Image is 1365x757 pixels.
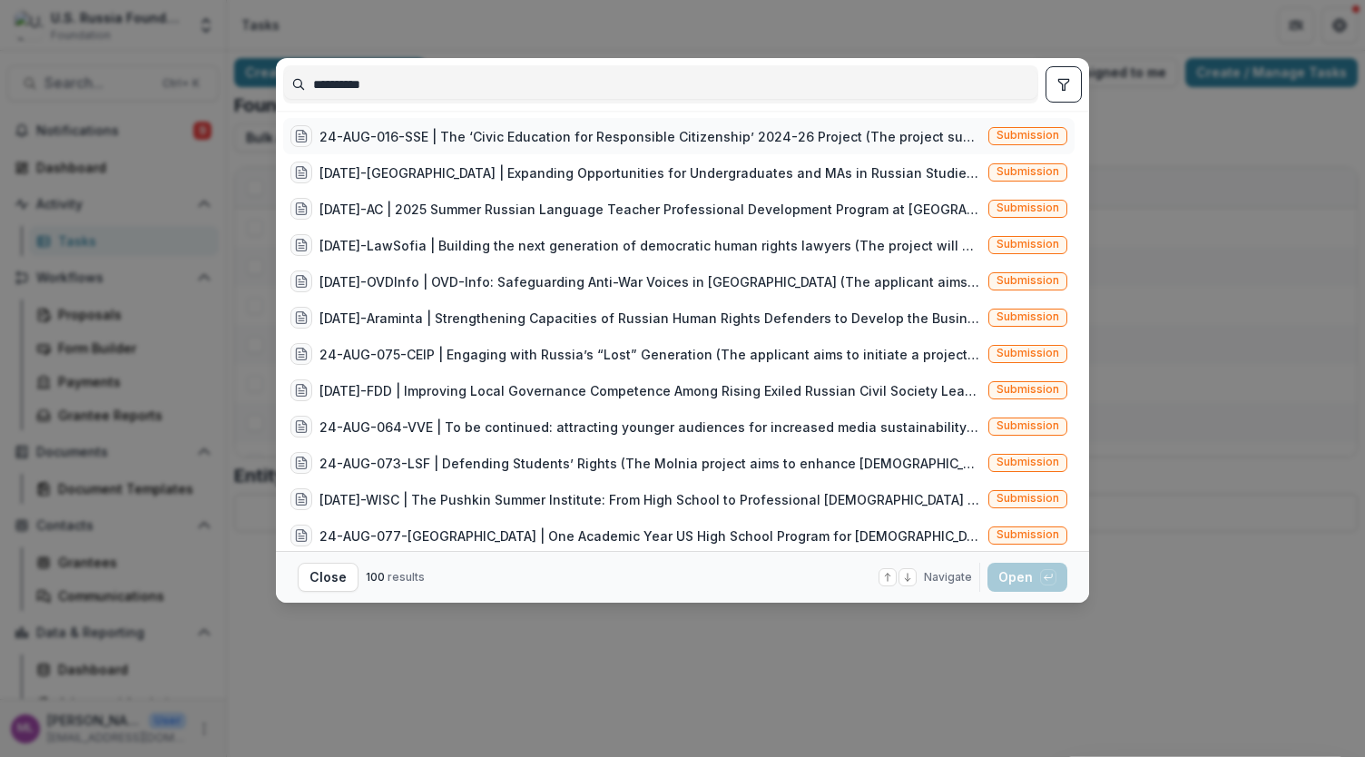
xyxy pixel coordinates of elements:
[319,381,981,400] div: [DATE]-FDD | Improving Local Governance Competence Among Rising Exiled Russian Civil Society Lead...
[997,274,1059,287] span: Submission
[997,492,1059,505] span: Submission
[319,345,981,364] div: 24-AUG-075-CEIP | Engaging with Russia’s “Lost” Generation (The applicant aims to initiate a proj...
[987,563,1067,592] button: Open
[997,129,1059,142] span: Submission
[298,563,358,592] button: Close
[319,127,981,146] div: 24-AUG-016-SSE | The ‘Civic Education for Responsible Citizenship’ 2024-26 Project (The project s...
[388,570,425,584] span: results
[319,163,981,182] div: [DATE]-[GEOGRAPHIC_DATA] | Expanding Opportunities for Undergraduates and MAs in Russian Studiesi...
[997,456,1059,468] span: Submission
[319,454,981,473] div: 24-AUG-073-LSF | Defending Students’ Rights (The Molnia project aims to enhance [DEMOGRAPHIC_DATA...
[319,418,981,437] div: 24-AUG-064-VVE | To be continued: attracting younger audiences for increased media sustainability...
[319,272,981,291] div: [DATE]-OVDInfo | OVD-Info: Safeguarding Anti-War Voices in [GEOGRAPHIC_DATA] (The applicant aims ...
[997,419,1059,432] span: Submission
[997,202,1059,214] span: Submission
[997,347,1059,359] span: Submission
[997,165,1059,178] span: Submission
[319,526,981,546] div: 24-AUG-077-[GEOGRAPHIC_DATA] | One Academic Year US High School Program for [DEMOGRAPHIC_DATA] St...
[319,309,981,328] div: [DATE]-Araminta | Strengthening Capacities of Russian Human Rights Defenders to Develop the Busin...
[924,569,972,585] span: Navigate
[319,490,981,509] div: [DATE]-WISC | The Pushkin Summer Institute: From High School to Professional [DEMOGRAPHIC_DATA] S...
[997,238,1059,251] span: Submission
[1046,66,1082,103] button: toggle filters
[997,383,1059,396] span: Submission
[997,528,1059,541] span: Submission
[319,200,981,219] div: [DATE]-AC | 2025 Summer Russian Language Teacher Professional Development Program at [GEOGRAPHIC_...
[997,310,1059,323] span: Submission
[366,570,385,584] span: 100
[319,236,981,255] div: [DATE]-LawSofia | Building the next generation of democratic human rights lawyers (The project wi...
